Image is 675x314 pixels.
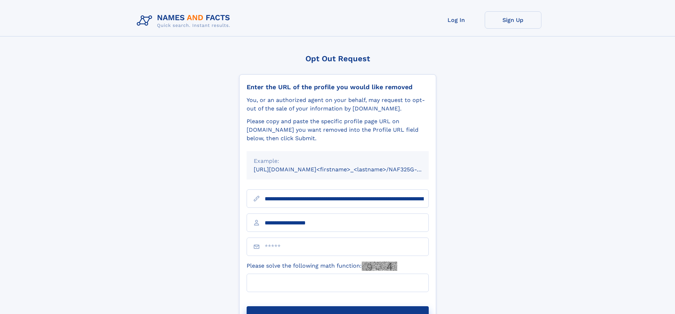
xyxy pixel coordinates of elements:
[134,11,236,30] img: Logo Names and Facts
[428,11,485,29] a: Log In
[247,83,429,91] div: Enter the URL of the profile you would like removed
[254,166,442,173] small: [URL][DOMAIN_NAME]<firstname>_<lastname>/NAF325G-xxxxxxxx
[485,11,541,29] a: Sign Up
[247,117,429,143] div: Please copy and paste the specific profile page URL on [DOMAIN_NAME] you want removed into the Pr...
[239,54,436,63] div: Opt Out Request
[247,96,429,113] div: You, or an authorized agent on your behalf, may request to opt-out of the sale of your informatio...
[247,262,397,271] label: Please solve the following math function:
[254,157,422,165] div: Example:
